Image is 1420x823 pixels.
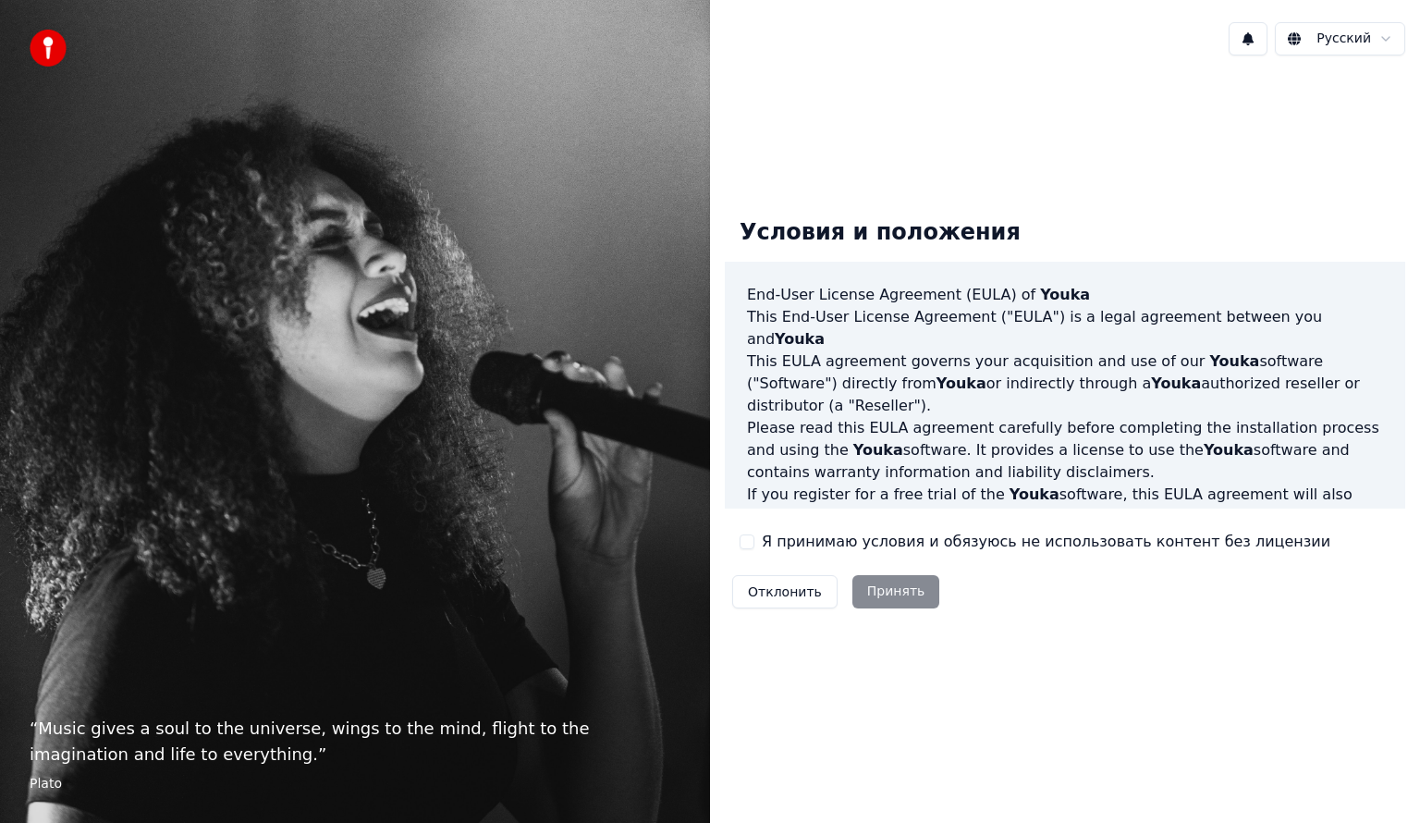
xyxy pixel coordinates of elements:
p: This End-User License Agreement ("EULA") is a legal agreement between you and [747,306,1383,350]
h3: End-User License Agreement (EULA) of [747,284,1383,306]
span: Youka [1010,485,1059,503]
img: youka [30,30,67,67]
span: Youka [1151,375,1201,392]
span: Youka [936,375,986,392]
span: Youka [775,330,825,348]
span: Youka [1209,352,1259,370]
span: Youka [1204,441,1254,459]
p: If you register for a free trial of the software, this EULA agreement will also govern that trial... [747,484,1383,572]
span: Youka [1242,508,1291,525]
label: Я принимаю условия и обязуюсь не использовать контент без лицензии [762,531,1330,553]
span: Youka [1040,286,1090,303]
p: This EULA agreement governs your acquisition and use of our software ("Software") directly from o... [747,350,1383,417]
div: Условия и положения [725,203,1035,263]
p: “ Music gives a soul to the universe, wings to the mind, flight to the imagination and life to ev... [30,716,680,768]
button: Отклонить [732,575,838,608]
footer: Plato [30,775,680,793]
span: Youka [853,441,903,459]
p: Please read this EULA agreement carefully before completing the installation process and using th... [747,417,1383,484]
